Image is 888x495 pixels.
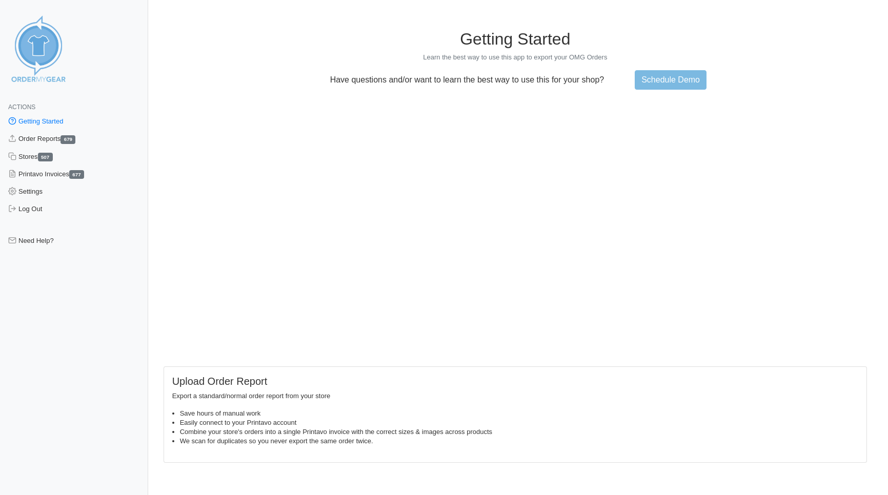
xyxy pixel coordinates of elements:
[172,391,858,401] p: Export a standard/normal order report from your store
[8,104,35,111] span: Actions
[172,375,858,387] h5: Upload Order Report
[38,153,53,161] span: 507
[60,135,75,144] span: 679
[180,418,858,427] li: Easily connect to your Printavo account
[635,70,707,90] a: Schedule Demo
[164,29,867,49] h1: Getting Started
[180,427,858,437] li: Combine your store's orders into a single Printavo invoice with the correct sizes & images across...
[324,75,611,85] p: Have questions and/or want to learn the best way to use this for your shop?
[164,53,867,62] p: Learn the best way to use this app to export your OMG Orders
[180,409,858,418] li: Save hours of manual work
[180,437,858,446] li: We scan for duplicates so you never export the same order twice.
[69,170,84,179] span: 677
